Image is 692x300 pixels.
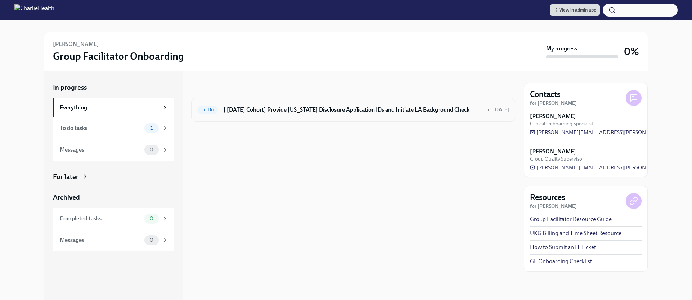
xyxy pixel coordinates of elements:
span: Due [484,107,509,113]
h6: [PERSON_NAME] [53,40,99,48]
a: To do tasks1 [53,117,174,139]
h6: [ [DATE] Cohort] Provide [US_STATE] Disclosure Application IDs and Initiate LA Background Check [224,106,478,114]
div: Messages [60,236,141,244]
a: GF Onboarding Checklist [530,258,592,265]
a: To Do[ [DATE] Cohort] Provide [US_STATE] Disclosure Application IDs and Initiate LA Background Ch... [197,104,509,116]
strong: My progress [546,45,577,53]
h3: Group Facilitator Onboarding [53,50,184,63]
span: To Do [197,107,218,112]
a: Group Facilitator Resource Guide [530,215,612,223]
h4: Resources [530,192,565,203]
div: Everything [60,104,159,112]
a: Messages0 [53,139,174,161]
a: Archived [53,193,174,202]
a: For later [53,172,174,182]
img: CharlieHealth [14,4,54,16]
h3: 0% [624,45,639,58]
span: September 4th, 2025 10:00 [484,106,509,113]
span: Group Quality Supervisor [530,156,584,162]
strong: for [PERSON_NAME] [530,203,577,209]
div: In progress [191,83,225,92]
span: View in admin app [553,6,596,14]
a: Completed tasks0 [53,208,174,229]
a: How to Submit an IT Ticket [530,243,596,251]
div: For later [53,172,78,182]
a: Everything [53,98,174,117]
strong: [DATE] [493,107,509,113]
strong: [PERSON_NAME] [530,112,576,120]
div: Messages [60,146,141,154]
a: View in admin app [550,4,600,16]
span: 0 [145,147,158,152]
a: UKG Billing and Time Sheet Resource [530,229,621,237]
a: In progress [53,83,174,92]
span: Clinical Onboarding Specialist [530,120,593,127]
a: Messages0 [53,229,174,251]
div: Completed tasks [60,215,141,223]
strong: for [PERSON_NAME] [530,100,577,106]
span: 0 [145,237,158,243]
span: 1 [146,125,157,131]
h4: Contacts [530,89,561,100]
div: To do tasks [60,124,141,132]
span: 0 [145,216,158,221]
strong: [PERSON_NAME] [530,148,576,156]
